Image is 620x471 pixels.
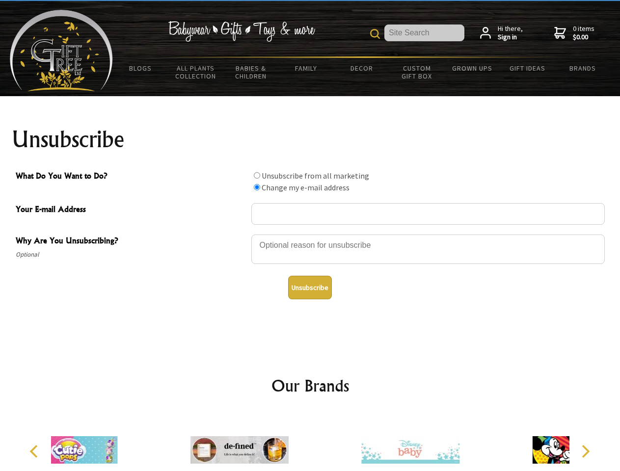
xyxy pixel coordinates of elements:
a: BLOGS [113,58,168,78]
a: Grown Ups [444,58,500,78]
span: Optional [16,249,246,261]
a: Babies & Children [223,58,279,86]
input: What Do You Want to Do? [254,184,260,190]
span: Why Are You Unsubscribing? [16,235,246,249]
a: Family [279,58,334,78]
strong: Sign in [498,33,523,42]
input: Your E-mail Address [251,203,605,225]
textarea: Why Are You Unsubscribing? [251,235,605,264]
h2: Our Brands [20,374,601,397]
label: Unsubscribe from all marketing [262,171,369,181]
button: Previous [25,441,46,462]
img: Babywear - Gifts - Toys & more [168,21,315,42]
span: 0 items [573,24,594,42]
button: Unsubscribe [288,276,332,299]
a: Brands [555,58,611,78]
a: Custom Gift Box [389,58,445,86]
button: Next [574,441,596,462]
img: Babyware - Gifts - Toys and more... [10,10,113,91]
a: Hi there,Sign in [480,25,523,42]
span: What Do You Want to Do? [16,170,246,184]
img: product search [370,29,380,39]
a: Decor [334,58,389,78]
a: All Plants Collection [168,58,224,86]
h1: Unsubscribe [12,128,609,151]
strong: $0.00 [573,33,594,42]
span: Hi there, [498,25,523,42]
input: What Do You Want to Do? [254,172,260,179]
input: Site Search [384,25,464,41]
span: Your E-mail Address [16,203,246,217]
a: 0 items$0.00 [554,25,594,42]
a: Gift Ideas [500,58,555,78]
label: Change my e-mail address [262,183,350,192]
